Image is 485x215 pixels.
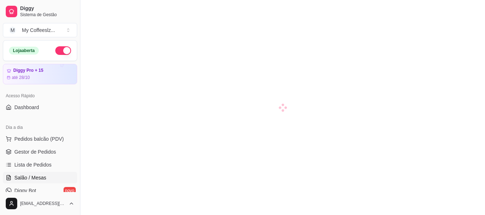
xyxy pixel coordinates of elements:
span: Diggy [20,5,74,12]
div: My Coffeeslz ... [22,27,55,34]
a: Diggy Pro + 15até 28/10 [3,64,77,84]
span: Salão / Mesas [14,174,46,181]
span: Gestor de Pedidos [14,148,56,155]
a: Gestor de Pedidos [3,146,77,158]
a: Lista de Pedidos [3,159,77,170]
article: até 28/10 [12,75,30,80]
span: Sistema de Gestão [20,12,74,18]
button: Pedidos balcão (PDV) [3,133,77,145]
a: Dashboard [3,102,77,113]
div: Loja aberta [9,47,39,55]
a: Salão / Mesas [3,172,77,183]
button: Select a team [3,23,77,37]
span: Pedidos balcão (PDV) [14,135,64,142]
span: Diggy Bot [14,187,36,194]
div: Acesso Rápido [3,90,77,102]
span: M [9,27,16,34]
span: Dashboard [14,104,39,111]
a: DiggySistema de Gestão [3,3,77,20]
button: Alterar Status [55,46,71,55]
button: [EMAIL_ADDRESS][DOMAIN_NAME] [3,195,77,212]
span: [EMAIL_ADDRESS][DOMAIN_NAME] [20,201,66,206]
article: Diggy Pro + 15 [13,68,43,73]
div: Dia a dia [3,122,77,133]
span: Lista de Pedidos [14,161,52,168]
a: Diggy Botnovo [3,185,77,196]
